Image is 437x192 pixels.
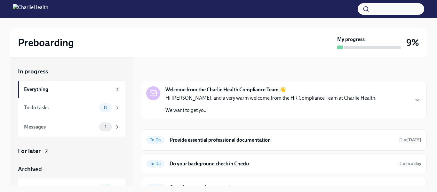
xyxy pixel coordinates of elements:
[24,86,112,93] div: Everything
[399,185,421,190] span: Due
[170,184,394,191] h6: Complete your drug screening
[399,137,421,143] span: Due
[146,135,421,145] a: To DoProvide essential professional documentationDue[DATE]
[146,185,164,190] span: To Do
[18,36,74,49] h2: Preboarding
[146,161,164,166] span: To Do
[18,147,41,155] div: For later
[24,185,97,192] div: Completed tasks
[406,37,419,48] h3: 9%
[165,95,377,102] p: Hi [PERSON_NAME], and a very warm welcome from the HR Compliance Team at Charlie Health.
[18,67,125,76] a: In progress
[24,104,97,111] div: To do tasks
[407,185,421,190] strong: [DATE]
[18,165,125,173] a: Archived
[398,161,421,166] span: Due
[165,107,377,114] p: We want to get yo...
[146,159,421,169] a: To DoDo your background check in CheckrDuein a day
[18,117,125,137] a: Messages1
[100,105,111,110] span: 8
[13,4,48,14] img: CharlieHealth
[170,137,394,144] h6: Provide essential professional documentation
[24,123,97,130] div: Messages
[398,161,421,167] span: September 11th, 2025 09:00
[406,161,421,166] strong: in a day
[337,36,365,43] strong: My progress
[18,147,125,155] a: For later
[101,124,110,129] span: 1
[170,160,393,167] h6: Do your background check in Checkr
[18,98,125,117] a: To do tasks8
[165,86,286,93] strong: Welcome from the Charlie Health Compliance Team 👋
[399,184,421,190] span: September 15th, 2025 09:00
[146,138,164,142] span: To Do
[407,137,421,143] strong: [DATE]
[141,67,171,76] div: In progress
[18,81,125,98] a: Everything
[399,137,421,143] span: September 14th, 2025 09:00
